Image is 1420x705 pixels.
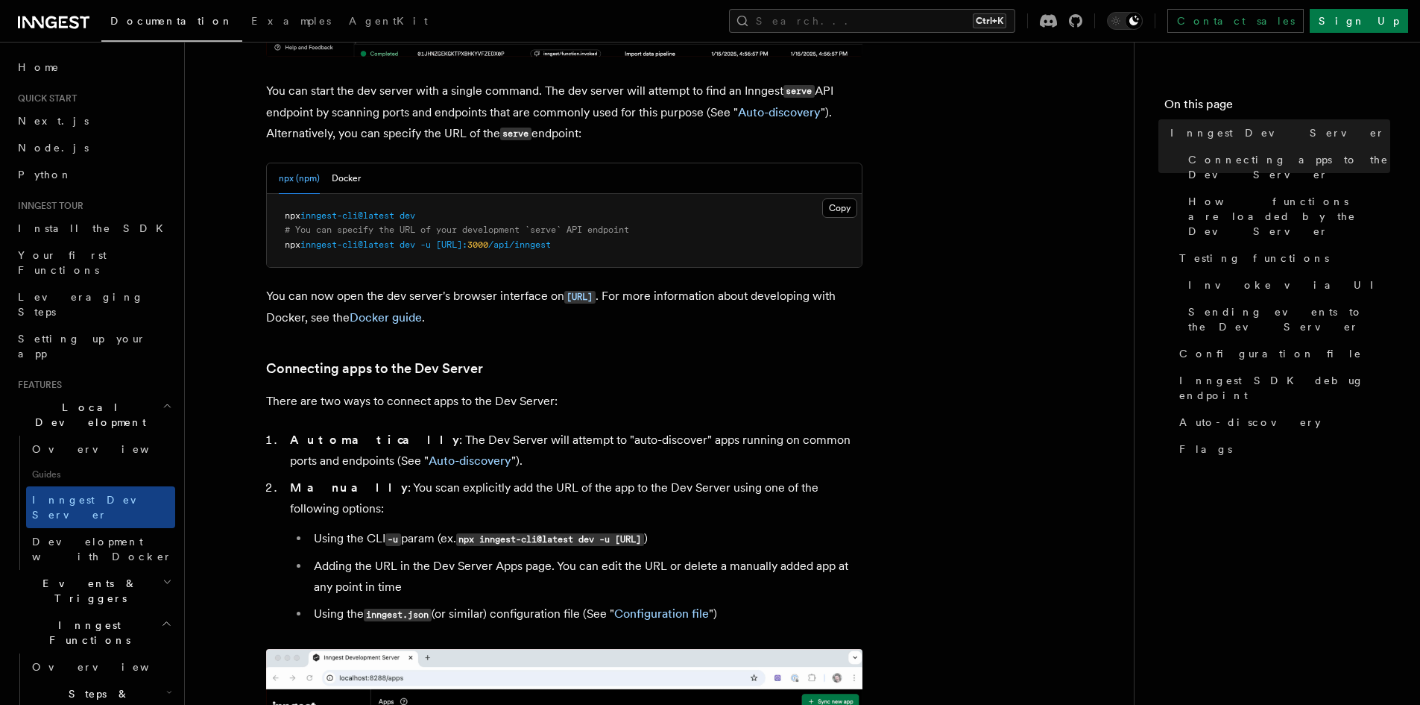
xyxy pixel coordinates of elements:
a: Overview [26,654,175,680]
code: inngest.json [364,609,432,621]
a: Configuration file [614,607,709,621]
a: Flags [1173,436,1390,463]
a: Auto-discovery [1173,409,1390,436]
a: AgentKit [340,4,437,40]
button: Local Development [12,394,175,436]
button: Docker [332,163,361,194]
span: Your first Functions [18,249,107,276]
span: inngest-cli@latest [300,239,394,250]
li: Using the (or similar) configuration file (See " ") [309,604,862,625]
a: Next.js [12,107,175,134]
a: Connecting apps to the Dev Server [266,358,483,379]
span: Testing functions [1179,251,1329,266]
span: Flags [1179,442,1232,457]
span: 3000 [467,239,488,250]
code: npx inngest-cli@latest dev -u [URL] [456,533,644,546]
a: Examples [242,4,340,40]
button: Search...Ctrl+K [729,9,1015,33]
a: Testing functions [1173,245,1390,272]
button: Copy [822,198,857,218]
a: Inngest Dev Server [26,486,175,528]
span: Overview [32,661,186,673]
a: Inngest SDK debug endpoint [1173,367,1390,409]
a: Documentation [101,4,242,42]
span: Next.js [18,115,89,127]
code: serve [500,128,531,140]
code: -u [385,533,401,546]
span: /api/inngest [488,239,551,250]
a: Leveraging Steps [12,283,175,325]
li: : The Dev Server will attempt to "auto-discover" apps running on common ports and endpoints (See ... [285,430,862,471]
span: dev [400,239,415,250]
p: There are two ways to connect apps to the Dev Server: [266,391,862,412]
strong: Manually [290,480,408,495]
span: Auto-discovery [1179,415,1321,430]
a: Sign Up [1310,9,1408,33]
span: Inngest Dev Server [32,494,160,521]
a: [URL] [564,289,596,303]
span: dev [400,210,415,221]
div: Local Development [12,436,175,570]
a: Invoke via UI [1182,272,1390,298]
span: Guides [26,463,175,486]
span: -u [420,239,431,250]
span: Inngest Dev Server [1170,125,1385,140]
span: Inngest tour [12,200,83,212]
a: Python [12,161,175,188]
a: How functions are loaded by the Dev Server [1182,188,1390,245]
li: Using the CLI param (ex. ) [309,528,862,550]
span: Development with Docker [32,536,172,563]
span: [URL]: [436,239,467,250]
span: npx [285,210,300,221]
a: Connecting apps to the Dev Server [1182,146,1390,188]
span: inngest-cli@latest [300,210,394,221]
button: Toggle dark mode [1107,12,1143,30]
span: Inngest SDK debug endpoint [1179,373,1390,403]
span: Python [18,169,72,181]
span: Install the SDK [18,222,172,234]
a: Home [12,54,175,81]
li: : You scan explicitly add the URL of the app to the Dev Server using one of the following options: [285,477,862,625]
strong: Automatically [290,433,459,447]
span: Invoke via UI [1188,278,1386,292]
a: Your first Functions [12,242,175,283]
li: Adding the URL in the Dev Server Apps page. You can edit the URL or delete a manually added app a... [309,556,862,598]
span: Examples [251,15,331,27]
a: Sending events to the Dev Server [1182,298,1390,340]
a: Overview [26,436,175,463]
code: [URL] [564,291,596,304]
span: Leveraging Steps [18,291,144,318]
span: Overview [32,443,186,455]
a: Development with Docker [26,528,175,570]
a: Install the SDK [12,215,175,242]
span: Inngest Functions [12,618,161,648]
kbd: Ctrl+K [973,13,1006,28]
span: Features [12,379,62,391]
span: npx [285,239,300,250]
button: npx (npm) [279,163,320,194]
span: # You can specify the URL of your development `serve` API endpoint [285,225,629,235]
a: Configuration file [1173,340,1390,367]
span: Sending events to the Dev Server [1188,304,1390,334]
h4: On this page [1164,95,1390,119]
span: Events & Triggers [12,576,162,606]
span: Local Development [12,400,162,430]
span: Connecting apps to the Dev Server [1188,152,1390,182]
span: Node.js [18,142,89,154]
span: Documentation [110,15,233,27]
span: Configuration file [1179,346,1362,361]
a: Docker guide [350,310,422,325]
a: Auto-discovery [738,105,821,119]
button: Events & Triggers [12,570,175,612]
button: Inngest Functions [12,612,175,654]
a: Setting up your app [12,325,175,367]
span: AgentKit [349,15,428,27]
a: Auto-discovery [429,454,511,468]
p: You can now open the dev server's browser interface on . For more information about developing wi... [266,286,862,328]
a: Node.js [12,134,175,161]
code: serve [783,85,815,98]
span: Setting up your app [18,333,146,360]
span: Home [18,60,60,75]
a: Inngest Dev Server [1164,119,1390,146]
span: Quick start [12,93,77,104]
